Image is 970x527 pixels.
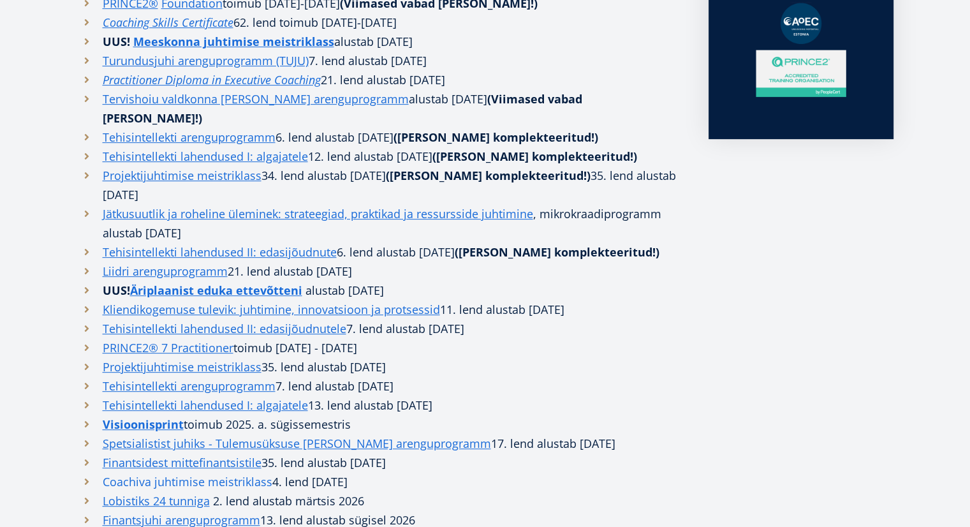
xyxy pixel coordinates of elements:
[77,453,683,472] li: 35. lend alustab [DATE]
[455,244,659,260] strong: ([PERSON_NAME] komplekteeritud!)
[103,34,130,49] strong: UUS!
[77,70,683,89] li: . lend alustab [DATE]
[103,15,233,30] em: Coaching Skills Certificate
[77,338,683,357] li: toimub [DATE] - [DATE]
[77,89,683,128] li: alustab [DATE]
[103,300,440,319] a: Kliendikogemuse tulevik: juhtimine, innovatsioon ja protsessid
[103,415,184,434] a: Visioonisprint
[393,130,598,145] strong: ([PERSON_NAME] komplekteeritud!)
[103,147,308,166] a: Tehisintellekti lahendused I: algajatele
[77,281,683,300] li: alustab [DATE]
[103,338,233,357] a: PRINCE2® 7 Practitioner
[103,13,233,32] a: Coaching Skills Certificate
[130,281,302,300] a: Äriplaanist eduka ettevõtteni
[103,70,321,89] a: Practitioner Diploma in Executive Coaching
[103,357,261,376] a: Projektijuhtimise meistriklass
[103,204,533,223] a: Jätkusuutlik ja roheline üleminek: strateegiad, praktikad ja ressursside juhtimine
[103,51,309,70] a: Turundusjuhi arenguprogramm (TUJU)
[103,396,308,415] a: Tehisintellekti lahendused I: algajatele
[103,319,346,338] a: Tehisintellekti lahendused II: edasijõudnutele
[103,72,321,87] em: Practitioner Diploma in Executive Coaching
[77,319,683,338] li: 7. lend alustab [DATE]
[77,357,683,376] li: 35. lend alustab [DATE]
[103,128,276,147] a: Tehisintellekti arenguprogramm
[103,472,272,491] a: Coachiva juhtimise meistriklass
[321,72,334,87] i: 21
[77,472,683,491] li: 4. lend [DATE]
[103,283,305,298] strong: UUS!
[77,128,683,147] li: 6. lend alustab [DATE]
[133,34,334,49] strong: Meeskonna juhtimise meistriklass
[77,51,683,70] li: 7. lend alustab [DATE]
[103,453,261,472] a: Finantsidest mittefinantsistile
[77,242,683,262] li: 6. lend alustab [DATE]
[103,434,491,453] a: Spetsialistist juhiks - Tulemusüksuse [PERSON_NAME] arenguprogramm
[103,376,276,396] a: Tehisintellekti arenguprogramm
[432,149,637,164] strong: ([PERSON_NAME] komplekteeritud!)
[77,300,683,319] li: 11. lend alustab [DATE]
[103,166,261,185] a: Projektijuhtimise meistriklass
[103,491,210,510] a: Lobistiks 24 tunniga
[77,147,683,166] li: 12. lend alustab [DATE]
[77,415,683,434] li: toimub 2025. a. sügissemestris
[133,32,334,51] a: Meeskonna juhtimise meistriklass
[386,168,591,183] strong: ([PERSON_NAME] komplekteeritud!)
[77,491,683,510] li: 2. lend alustab märtsis 2026
[77,204,683,242] li: , mikrokraadiprogramm alustab [DATE]
[103,262,228,281] a: Liidri arenguprogramm
[77,13,683,32] li: 62. lend toimub [DATE]-[DATE]
[77,262,683,281] li: 21. lend alustab [DATE]
[77,434,683,453] li: 17. lend alustab [DATE]
[77,396,683,415] li: 13. lend alustab [DATE]
[103,242,337,262] a: Tehisintellekti lahendused II: edasijõudnute
[77,166,683,204] li: 34. lend alustab [DATE] 35. lend alustab [DATE]
[103,89,409,108] a: Tervishoiu valdkonna [PERSON_NAME] arenguprogramm
[77,376,683,396] li: 7. lend alustab [DATE]
[77,32,683,51] li: alustab [DATE]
